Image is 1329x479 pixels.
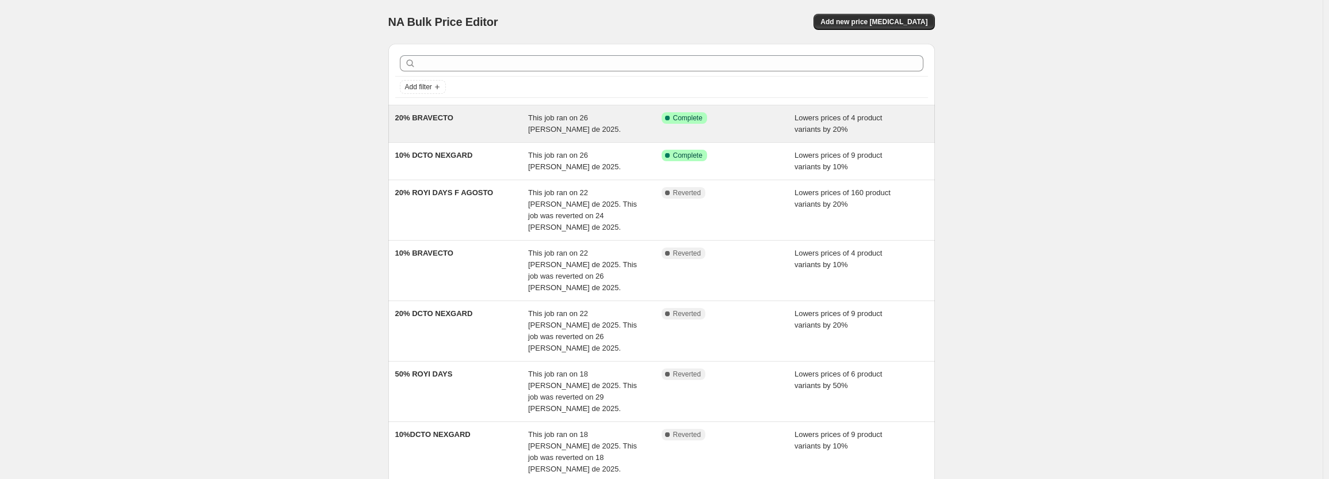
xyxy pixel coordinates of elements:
[528,309,637,352] span: This job ran on 22 [PERSON_NAME] de 2025. This job was reverted on 26 [PERSON_NAME] de 2025.
[673,430,701,439] span: Reverted
[528,430,637,473] span: This job ran on 18 [PERSON_NAME] de 2025. This job was reverted on 18 [PERSON_NAME] de 2025.
[673,113,702,123] span: Complete
[528,188,637,231] span: This job ran on 22 [PERSON_NAME] de 2025. This job was reverted on 24 [PERSON_NAME] de 2025.
[528,151,621,171] span: This job ran on 26 [PERSON_NAME] de 2025.
[795,309,882,329] span: Lowers prices of 9 product variants by 20%
[395,249,453,257] span: 10% BRAVECTO
[395,188,494,197] span: 20% ROYI DAYS F AGOSTO
[395,309,473,318] span: 20% DCTO NEXGARD
[395,151,473,159] span: 10% DCTO NEXGARD
[395,430,471,439] span: 10%DCTO NEXGARD
[528,370,637,413] span: This job ran on 18 [PERSON_NAME] de 2025. This job was reverted on 29 [PERSON_NAME] de 2025.
[795,188,891,208] span: Lowers prices of 160 product variants by 20%
[673,188,701,197] span: Reverted
[795,249,882,269] span: Lowers prices of 4 product variants by 10%
[795,151,882,171] span: Lowers prices of 9 product variants by 10%
[388,16,498,28] span: NA Bulk Price Editor
[795,370,882,390] span: Lowers prices of 6 product variants by 50%
[795,113,882,134] span: Lowers prices of 4 product variants by 20%
[673,249,701,258] span: Reverted
[400,80,446,94] button: Add filter
[395,370,453,378] span: 50% ROYI DAYS
[395,113,453,122] span: 20% BRAVECTO
[814,14,934,30] button: Add new price [MEDICAL_DATA]
[673,309,701,318] span: Reverted
[820,17,927,26] span: Add new price [MEDICAL_DATA]
[795,430,882,450] span: Lowers prices of 9 product variants by 10%
[673,151,702,160] span: Complete
[528,113,621,134] span: This job ran on 26 [PERSON_NAME] de 2025.
[405,82,432,92] span: Add filter
[673,370,701,379] span: Reverted
[528,249,637,292] span: This job ran on 22 [PERSON_NAME] de 2025. This job was reverted on 26 [PERSON_NAME] de 2025.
